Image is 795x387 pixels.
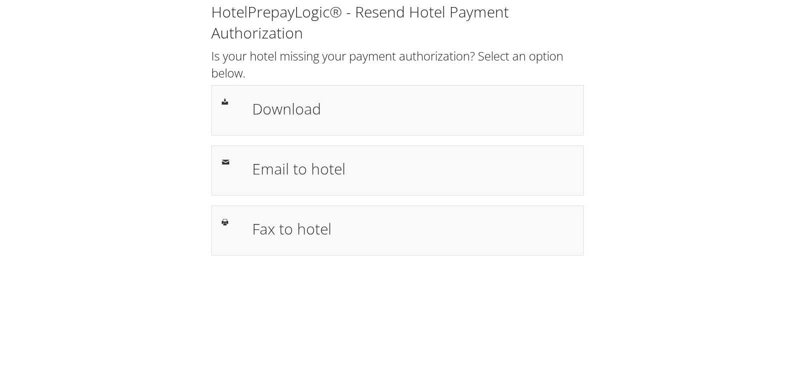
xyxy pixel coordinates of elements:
[211,145,584,195] a: Email to hotel
[252,217,573,240] h1: Fax to hotel
[211,1,584,43] h1: HotelPrepayLogic® - Resend Hotel Payment Authorization
[211,47,584,81] h2: Is your hotel missing your payment authorization? Select an option below.
[252,97,573,120] h1: Download
[252,157,573,180] h1: Email to hotel
[211,85,584,135] a: Download
[211,205,584,255] a: Fax to hotel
